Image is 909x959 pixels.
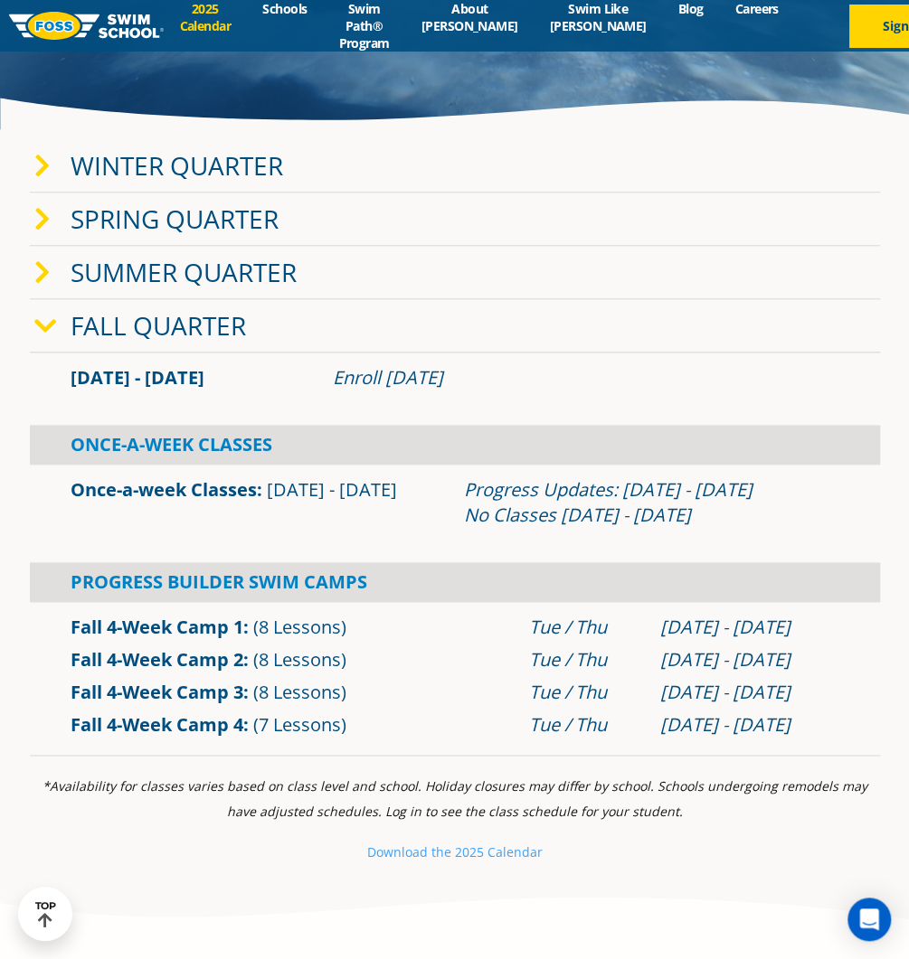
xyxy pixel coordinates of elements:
[71,365,204,390] span: [DATE] - [DATE]
[367,842,543,860] a: Download the 2025 Calendar
[71,647,243,672] a: Fall 4-Week Camp 2
[253,615,346,639] span: (8 Lessons)
[253,647,346,672] span: (8 Lessons)
[71,148,283,183] a: Winter Quarter
[35,900,56,928] div: TOP
[529,712,642,738] div: Tue / Thu
[660,680,839,705] div: [DATE] - [DATE]
[71,202,279,236] a: Spring Quarter
[529,680,642,705] div: Tue / Thu
[71,477,257,502] a: Once-a-week Classes
[660,712,839,738] div: [DATE] - [DATE]
[267,477,397,502] span: [DATE] - [DATE]
[332,365,838,390] div: Enroll [DATE]
[253,680,346,704] span: (8 Lessons)
[9,12,164,40] img: FOSS Swim School Logo
[660,647,839,672] div: [DATE] - [DATE]
[43,777,867,820] i: *Availability for classes varies based on class level and school. Holiday closures may differ by ...
[367,842,444,860] small: Download th
[529,615,642,640] div: Tue / Thu
[660,615,839,640] div: [DATE] - [DATE]
[71,615,243,639] a: Fall 4-Week Camp 1
[847,898,891,941] div: Open Intercom Messenger
[253,712,346,737] span: (7 Lessons)
[30,562,880,602] div: Progress Builder Swim Camps
[71,680,243,704] a: Fall 4-Week Camp 3
[529,647,642,672] div: Tue / Thu
[71,255,297,289] a: Summer Quarter
[464,477,839,528] div: Progress Updates: [DATE] - [DATE] No Classes [DATE] - [DATE]
[30,425,880,465] div: Once-A-Week Classes
[71,712,243,737] a: Fall 4-Week Camp 4
[71,308,246,343] a: Fall Quarter
[444,842,543,860] small: e 2025 Calendar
